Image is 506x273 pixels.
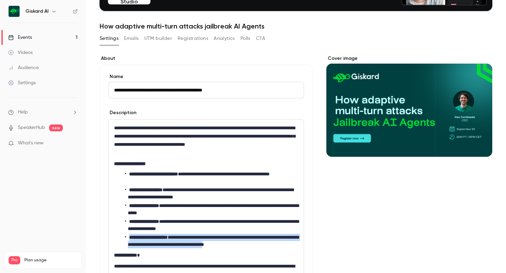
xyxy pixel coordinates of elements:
[24,258,77,263] span: Plan usage
[256,33,265,44] button: CTA
[69,140,78,146] iframe: Noticeable Trigger
[9,256,20,264] span: Pro
[100,33,119,44] button: Settings
[214,33,235,44] button: Analytics
[100,22,492,30] h1: How adaptive multi-turn attacks jailbreak AI Agents
[18,124,45,131] a: SpeakerHub
[8,79,36,86] div: Settings
[8,64,39,71] div: Audience
[8,49,33,56] div: Videos
[8,109,78,116] li: help-dropdown-opener
[124,33,138,44] button: Emails
[144,33,172,44] button: UTM builder
[18,109,28,116] span: Help
[108,73,304,80] label: Name
[240,33,250,44] button: Polls
[25,8,48,15] h6: Giskard AI
[108,109,136,116] label: Description
[100,55,313,62] label: About
[8,34,32,41] div: Events
[49,124,63,131] span: new
[18,140,44,147] span: What's new
[178,33,208,44] button: Registrations
[326,55,492,157] section: Cover image
[326,55,492,62] label: Cover image
[9,6,20,17] img: Giskard AI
